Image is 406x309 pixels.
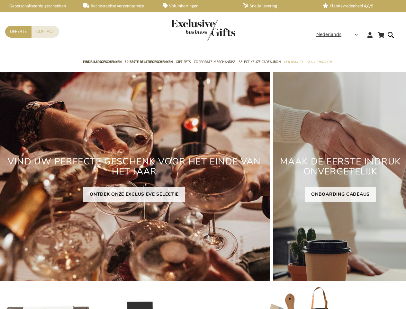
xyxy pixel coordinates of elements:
img: Exclusive Business gifts logo [171,19,235,41]
a: 50 beste relatiegeschenken [125,54,173,70]
a: Corporate Merchandise [194,54,236,70]
a: ONBOARDING CADEAUS [305,187,376,202]
a: Offerte [5,26,32,38]
a: Gift Sets [176,54,191,70]
span: Gift Sets [176,59,191,65]
a: Per Budget [284,54,303,70]
span: Gelegenheden [306,59,331,65]
a: Volumkortingen [163,3,233,9]
span: Corporate Merchandise [194,59,236,65]
a: store logo [171,19,203,41]
a: Gepersonaliseerde geschenken [3,3,73,9]
span: Select Keuze Cadeaubon [239,59,281,65]
a: Rechtstreekse verzendservice [83,3,153,9]
a: Select Keuze Cadeaubon [239,54,281,70]
a: Contact [32,26,59,38]
span: 50 beste relatiegeschenken [125,59,173,65]
span: Nederlands [316,31,341,38]
span: Eindejaarsgeschenken [83,59,122,65]
a: Klanttevredenheid 4,6/5 [323,3,392,9]
a: Snelle levering [243,3,313,9]
a: ONTDEK ONZE EXCLUSIEVE SELECTIE [83,187,185,202]
span: Per Budget [284,59,303,65]
a: Gelegenheden [306,54,331,70]
a: Eindejaarsgeschenken [83,54,122,70]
